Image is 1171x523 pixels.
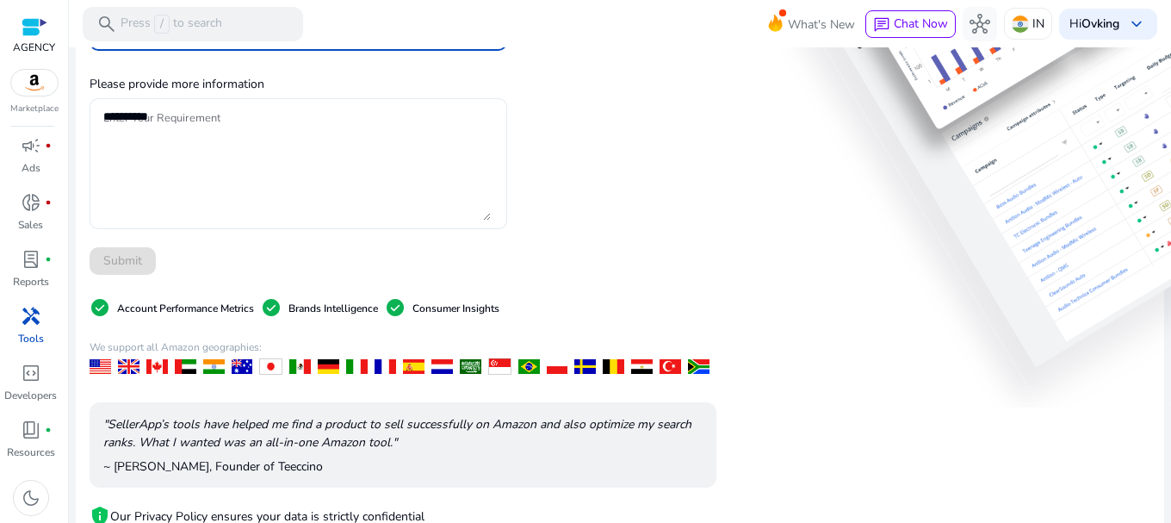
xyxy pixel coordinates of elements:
[90,339,716,355] p: We support all Amazon geographies:
[21,192,41,213] span: donut_small
[873,16,890,34] span: chat
[45,199,52,206] span: fiber_manual_record
[385,297,406,318] span: check_circle
[45,142,52,149] span: fiber_manual_record
[1032,9,1044,39] p: IN
[1081,16,1119,32] b: Ovking
[10,103,59,115] p: Marketplace
[154,15,170,34] span: /
[45,256,52,263] span: fiber_manual_record
[21,249,41,270] span: lab_profile
[103,458,703,476] p: ~ [PERSON_NAME], Founder of Teeccino
[21,488,41,508] span: dark_mode
[21,363,41,383] span: code_blocks
[13,274,49,290] p: Reports
[1126,14,1147,34] span: keyboard_arrow_down
[90,75,507,93] p: Please provide more information
[90,297,110,318] span: check_circle
[7,445,55,460] p: Resources
[13,40,55,55] p: AGENCY
[963,7,997,41] button: hub
[288,301,378,316] p: Brands Intelligence
[1012,16,1029,33] img: in.svg
[117,301,254,316] p: Account Performance Metrics
[18,331,44,346] p: Tools
[970,14,990,34] span: hub
[21,135,41,156] span: campaign
[22,160,40,176] p: Ads
[865,10,956,38] button: chatChat Now
[45,426,52,433] span: fiber_manual_record
[96,14,117,34] span: search
[21,306,41,327] span: handyman
[18,217,43,233] p: Sales
[1069,18,1119,30] p: Hi
[121,15,222,34] p: Press to search
[412,301,499,316] p: Consumer Insights
[894,16,948,32] span: Chat Now
[788,9,855,40] span: What's New
[103,415,703,451] p: "SellerApp’s tools have helped me find a product to sell successfully on Amazon and also optimize...
[261,297,282,318] span: check_circle
[21,420,41,440] span: book_4
[4,388,57,403] p: Developers
[11,70,58,96] img: amazon.svg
